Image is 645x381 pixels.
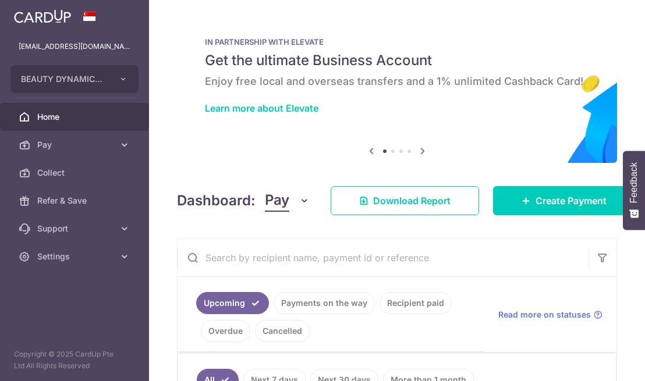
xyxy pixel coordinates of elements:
h6: Enjoy free local and overseas transfers and a 1% unlimited Cashback Card! [205,74,589,88]
span: Refer & Save [37,195,114,206]
a: Cancelled [255,320,310,342]
span: BEAUTY DYNAMICS PTE. LTD. [21,73,107,85]
a: Create Payment [493,186,635,215]
span: Feedback [629,162,639,203]
span: Support [37,223,114,234]
span: Collect [37,167,114,179]
h4: Dashboard: [177,190,256,211]
a: Payments on the way [274,292,375,314]
span: Pay [265,190,289,212]
p: [EMAIL_ADDRESS][DOMAIN_NAME] [19,41,130,52]
iframe: Opens a widget where you can find more information [570,346,633,375]
img: Renovation banner [177,19,617,163]
button: Pay [265,190,310,212]
button: BEAUTY DYNAMICS PTE. LTD. [10,65,139,93]
a: Upcoming [196,292,269,314]
h5: Get the ultimate Business Account [205,51,589,70]
img: CardUp [14,9,71,23]
button: Feedback - Show survey [623,151,645,230]
a: Recipient paid [380,292,452,314]
a: Download Report [331,186,479,215]
span: Download Report [373,194,451,208]
a: Learn more about Elevate [205,102,318,114]
a: Overdue [201,320,250,342]
span: Read more on statuses [498,309,591,321]
input: Search by recipient name, payment id or reference [178,239,589,276]
span: Create Payment [536,194,607,208]
span: Home [37,111,114,123]
a: Read more on statuses [498,309,603,321]
p: IN PARTNERSHIP WITH ELEVATE [205,37,589,47]
span: Settings [37,251,114,262]
span: Pay [37,139,114,151]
